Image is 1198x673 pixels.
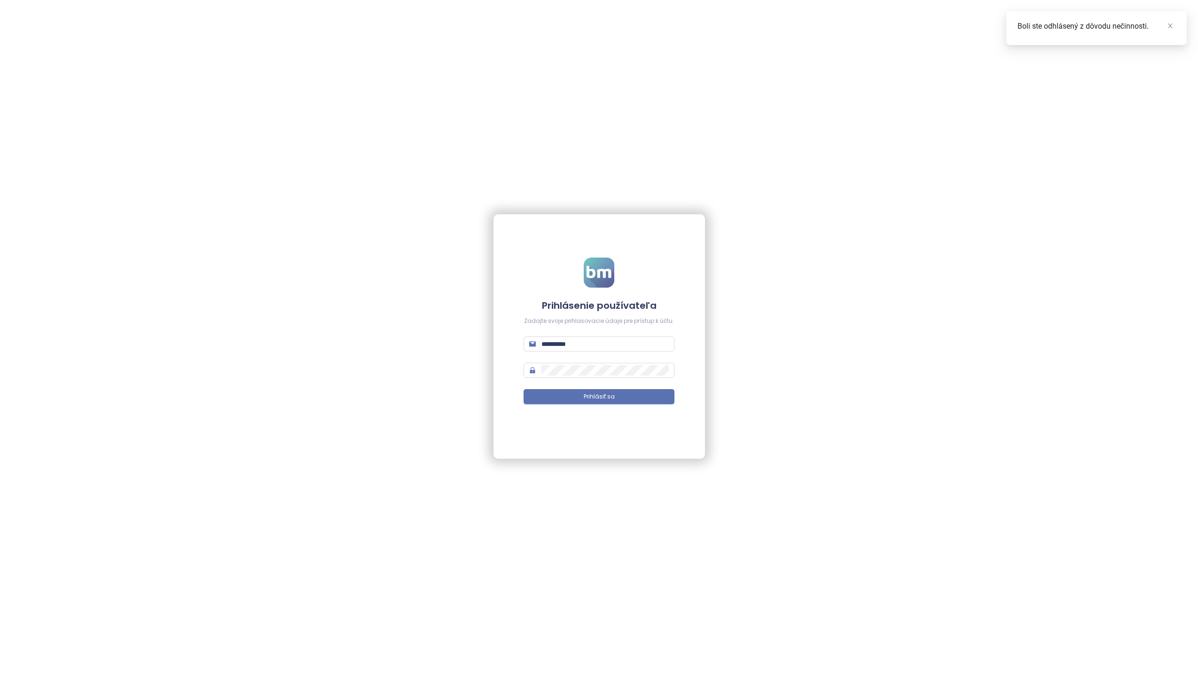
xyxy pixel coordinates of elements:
[584,392,615,401] span: Prihlásiť sa
[524,317,674,326] div: Zadajte svoje prihlasovacie údaje pre prístup k účtu.
[529,367,536,374] span: lock
[1018,21,1175,32] div: Boli ste odhlásený z dôvodu nečinnosti.
[529,341,536,347] span: mail
[1167,23,1174,29] span: close
[524,389,674,404] button: Prihlásiť sa
[524,299,674,312] h4: Prihlásenie používateľa
[584,258,614,288] img: logo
